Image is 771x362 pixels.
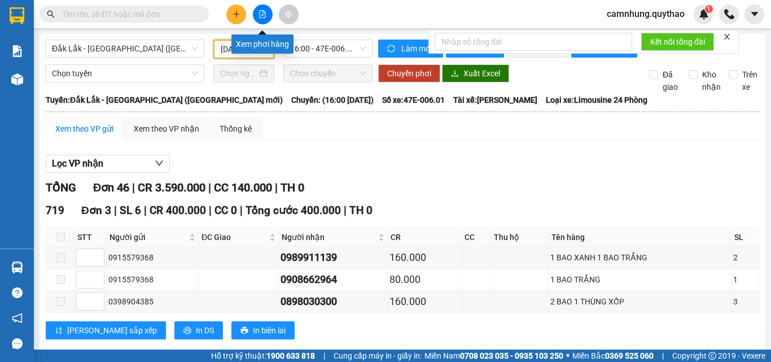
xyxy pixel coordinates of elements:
span: search [47,10,55,18]
button: printerIn DS [174,321,223,339]
th: Thu hộ [491,228,548,247]
button: aim [279,5,299,24]
b: Tuyến: Đắk Lắk - [GEOGRAPHIC_DATA] ([GEOGRAPHIC_DATA] mới) [46,95,283,104]
span: Xuất Excel [463,67,500,80]
span: | [132,181,135,194]
div: Xem phơi hàng [231,34,293,54]
span: | [344,204,347,217]
div: 80.000 [389,272,459,287]
span: caret-down [750,9,760,19]
span: plus [233,10,240,18]
div: Xem theo VP gửi [55,123,113,135]
span: Miền Bắc [572,350,654,362]
span: In biên lai [253,324,286,337]
button: sort-ascending[PERSON_NAME] sắp xếp [46,321,166,339]
img: logo-vxr [10,7,24,24]
div: 1 BAO XANH 1 BAO TRẮNG [550,251,729,264]
span: sync [387,45,397,54]
span: Chọn tuyến [52,65,198,82]
span: | [662,350,664,362]
span: Trên xe [738,68,762,93]
button: Kết nối tổng đài [641,33,714,51]
span: printer [183,326,191,335]
span: file-add [259,10,266,18]
span: download [451,69,459,78]
span: notification [12,313,23,324]
span: Người gửi [109,231,187,243]
span: 16:00 - 47E-006.01 [290,40,366,57]
button: caret-down [744,5,764,24]
span: TH 0 [281,181,304,194]
strong: 0369 525 060 [605,351,654,360]
span: TH 0 [349,204,373,217]
span: aim [284,10,292,18]
th: Tên hàng [549,228,731,247]
span: copyright [708,352,716,360]
span: | [323,350,325,362]
th: SL [731,228,759,247]
button: Lọc VP nhận [46,155,170,173]
span: | [275,181,278,194]
span: Đơn 46 [93,181,129,194]
strong: 0708 023 035 - 0935 103 250 [460,351,563,360]
div: Xem theo VP nhận [134,123,199,135]
span: sort-ascending [55,326,63,335]
button: syncLàm mới [378,40,443,58]
div: 0989911139 [281,250,386,265]
div: 0898030300 [281,294,386,309]
div: 0908662964 [281,272,386,287]
span: Làm mới [401,42,434,55]
span: Lọc VP nhận [52,156,103,171]
input: Chọn ngày [220,67,257,80]
span: Đắk Lắk - Sài Gòn (BXMĐ mới) [52,40,198,57]
span: Kho nhận [698,68,725,93]
input: Nhập số tổng đài [435,33,632,51]
span: down [155,159,164,168]
span: Tổng cước 400.000 [246,204,341,217]
span: | [240,204,243,217]
span: Đơn 3 [81,204,111,217]
button: downloadXuất Excel [442,64,509,82]
span: SL 6 [120,204,141,217]
span: 719 [46,204,64,217]
img: solution-icon [11,45,23,57]
span: Loại xe: Limousine 24 Phòng [546,94,647,106]
span: CC 0 [214,204,237,217]
span: In DS [196,324,214,337]
div: 3 [733,295,757,308]
span: Cung cấp máy in - giấy in: [334,350,422,362]
span: CR 400.000 [150,204,206,217]
img: phone-icon [724,9,734,19]
sup: 1 [705,5,713,13]
span: | [209,204,212,217]
span: | [114,204,117,217]
span: 1 [707,5,711,13]
strong: 1900 633 818 [266,351,315,360]
div: 1 [733,273,757,286]
span: | [208,181,211,194]
input: Tìm tên, số ĐT hoặc mã đơn [62,8,195,20]
div: 0398904385 [108,295,196,308]
span: Tài xế: [PERSON_NAME] [453,94,537,106]
div: 1 BAO TRẮNG [550,273,729,286]
span: ĐC Giao [201,231,267,243]
div: 2 BAO 1 THÙNG XỐP [550,295,729,308]
span: | [144,204,147,217]
span: question-circle [12,287,23,298]
span: printer [240,326,248,335]
img: warehouse-icon [11,261,23,273]
span: close [723,33,731,41]
th: CC [462,228,492,247]
img: warehouse-icon [11,73,23,85]
span: CC 140.000 [214,181,272,194]
div: 160.000 [389,294,459,309]
th: CR [388,228,461,247]
span: Kết nối tổng đài [650,36,705,48]
div: 2 [733,251,757,264]
span: Chọn chuyến [290,65,366,82]
span: message [12,338,23,349]
div: 0915579368 [108,273,196,286]
span: Số xe: 47E-006.01 [382,94,445,106]
span: Chuyến: (16:00 [DATE]) [291,94,374,106]
span: Người nhận [282,231,376,243]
